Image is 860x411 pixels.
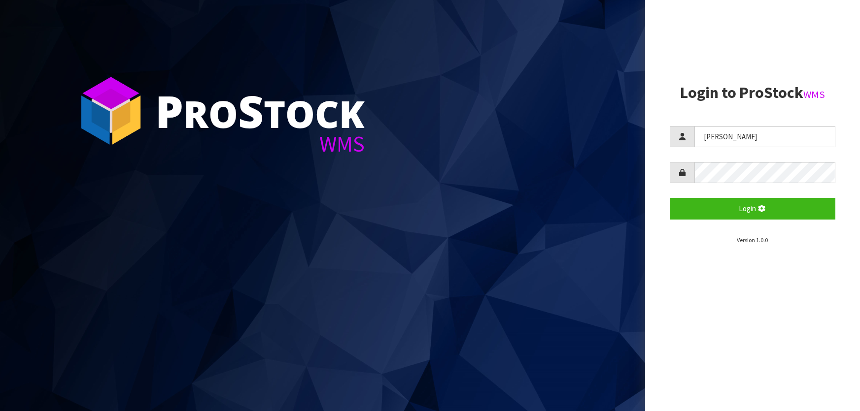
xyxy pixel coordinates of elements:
h2: Login to ProStock [670,84,835,101]
span: S [238,81,264,141]
img: ProStock Cube [74,74,148,148]
small: Version 1.0.0 [737,236,768,244]
span: P [155,81,183,141]
div: ro tock [155,89,365,133]
button: Login [670,198,835,219]
div: WMS [155,133,365,155]
small: WMS [803,88,825,101]
input: Username [694,126,835,147]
